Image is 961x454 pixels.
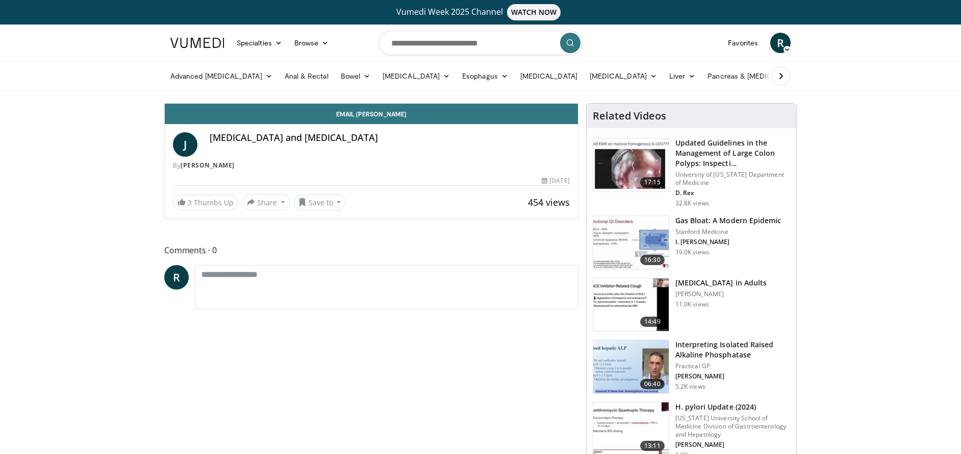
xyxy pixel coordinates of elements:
[675,248,709,256] p: 19.0K views
[675,278,767,288] h3: [MEDICAL_DATA] in Adults
[593,138,669,192] img: dfcfcb0d-b871-4e1a-9f0c-9f64970f7dd8.150x105_q85_crop-smart_upscale.jpg
[675,199,709,207] p: 32.8K views
[181,161,235,170] a: [PERSON_NAME]
[584,66,663,86] a: [MEDICAL_DATA]
[376,66,456,86] a: [MEDICAL_DATA]
[173,195,238,210] a: 3 Thumbs Up
[675,402,790,412] h3: H. pylori Update (2024)
[542,176,569,185] div: [DATE]
[279,66,335,86] a: Anal & Rectal
[335,66,376,86] a: Bowel
[172,4,789,20] a: Vumedi Week 2025 ChannelWATCH NOW
[722,33,764,53] a: Favorites
[701,66,821,86] a: Pancreas & [MEDICAL_DATA]
[188,198,192,207] span: 3
[675,238,781,246] p: I. [PERSON_NAME]
[640,177,665,187] span: 17:15
[288,33,335,53] a: Browse
[294,194,346,210] button: Save to
[675,441,790,449] p: [PERSON_NAME]
[378,31,583,55] input: Search topics, interventions
[170,38,224,48] img: VuMedi Logo
[456,66,514,86] a: Esophagus
[593,216,790,270] a: 16:30 Gas Bloat: A Modern Epidemic Stanford Medicine I. [PERSON_NAME] 19.0K views
[231,33,288,53] a: Specialties
[675,340,790,360] h3: Interpreting Isolated Raised Alkaline Phosphatase
[675,171,790,187] p: University of [US_STATE] Department of Medicine
[675,138,790,169] h3: Updated Guidelines in the Management of Large Colon Polyps: Inspecti…
[242,194,290,210] button: Share
[514,66,584,86] a: [MEDICAL_DATA]
[675,414,790,439] p: [US_STATE] University School of Medicine Division of Gastroenterology and Hepatology
[164,66,279,86] a: Advanced [MEDICAL_DATA]
[675,383,705,391] p: 5.2K views
[663,66,701,86] a: Liver
[675,216,781,226] h3: Gas Bloat: A Modern Epidemic
[173,161,570,170] div: By
[675,300,709,308] p: 11.0K views
[507,4,561,20] span: WATCH NOW
[593,278,669,331] img: 11950cd4-d248-4755-8b98-ec337be04c84.150x105_q85_crop-smart_upscale.jpg
[640,255,665,265] span: 16:30
[675,362,790,370] p: Practical GP
[640,379,665,389] span: 06:40
[164,265,189,290] a: R
[593,138,790,207] a: 17:15 Updated Guidelines in the Management of Large Colon Polyps: Inspecti… University of [US_STA...
[165,104,578,124] a: Email [PERSON_NAME]
[675,228,781,236] p: Stanford Medicine
[640,317,665,327] span: 14:49
[770,33,791,53] a: R
[164,244,578,257] span: Comments 0
[640,441,665,451] span: 13:11
[593,110,666,122] h4: Related Videos
[593,216,669,269] img: 480ec31d-e3c1-475b-8289-0a0659db689a.150x105_q85_crop-smart_upscale.jpg
[173,132,197,157] a: J
[593,340,790,394] a: 06:40 Interpreting Isolated Raised Alkaline Phosphatase Practical GP [PERSON_NAME] 5.2K views
[675,189,790,197] p: D. Rex
[210,132,570,144] h4: [MEDICAL_DATA] and [MEDICAL_DATA]
[675,372,790,380] p: [PERSON_NAME]
[593,340,669,393] img: 6a4ee52d-0f16-480d-a1b4-8187386ea2ed.150x105_q85_crop-smart_upscale.jpg
[675,290,767,298] p: [PERSON_NAME]
[593,278,790,332] a: 14:49 [MEDICAL_DATA] in Adults [PERSON_NAME] 11.0K views
[528,196,570,208] span: 454 views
